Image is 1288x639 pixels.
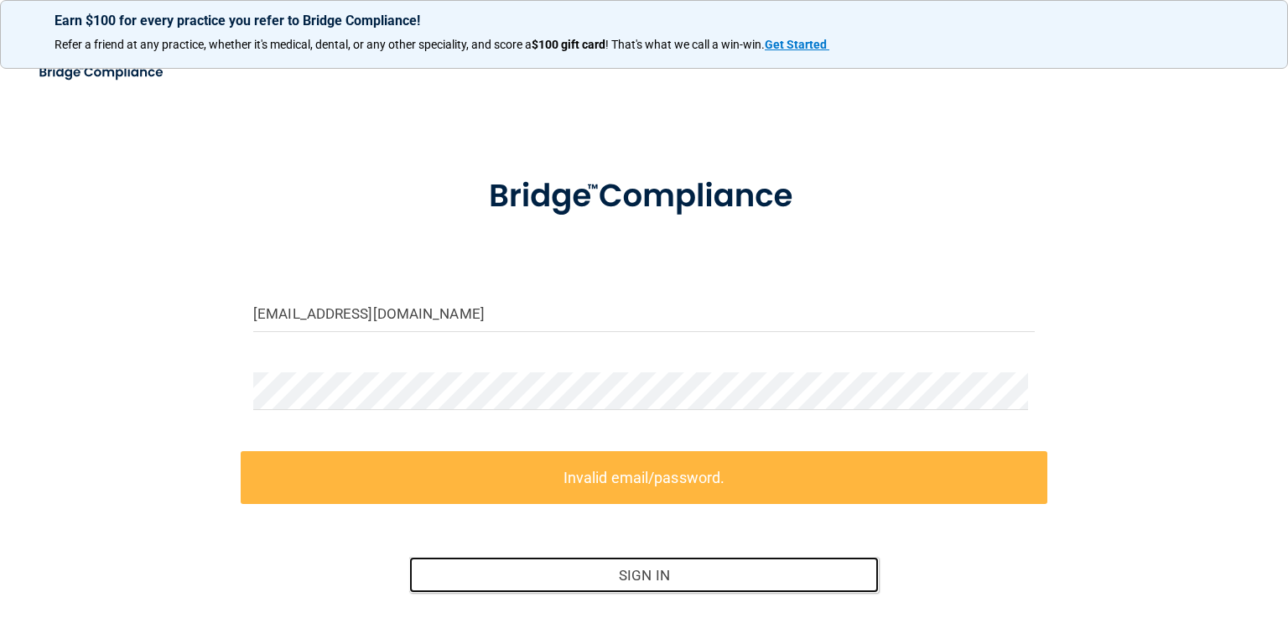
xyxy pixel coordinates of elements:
[55,13,1233,29] p: Earn $100 for every practice you refer to Bridge Compliance!
[455,154,834,239] img: bridge_compliance_login_screen.278c3ca4.svg
[25,55,179,90] img: bridge_compliance_login_screen.278c3ca4.svg
[605,38,765,51] span: ! That's what we call a win-win.
[532,38,605,51] strong: $100 gift card
[765,38,827,51] strong: Get Started
[55,38,532,51] span: Refer a friend at any practice, whether it's medical, dental, or any other speciality, and score a
[765,38,829,51] a: Get Started
[253,294,1035,332] input: Email
[241,451,1047,504] label: Invalid email/password.
[409,557,878,594] button: Sign In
